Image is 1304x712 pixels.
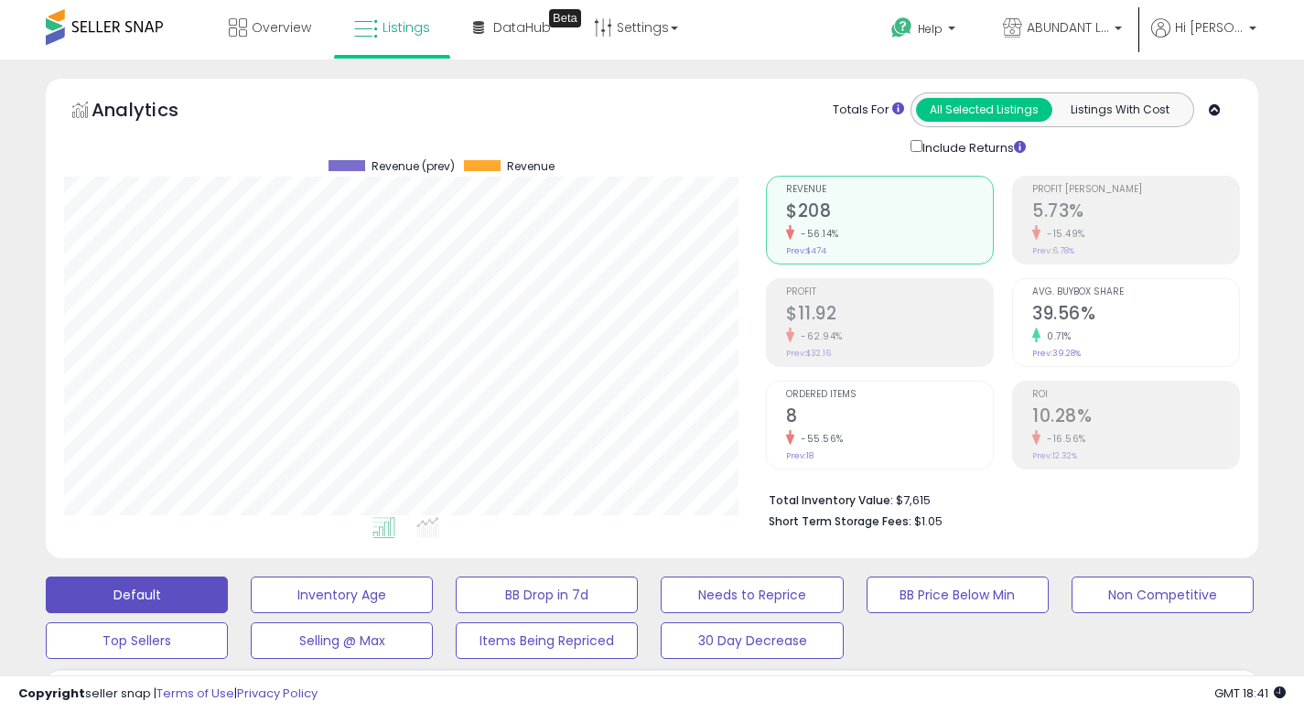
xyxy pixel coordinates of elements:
small: -15.49% [1040,227,1085,241]
span: Listings [383,18,430,37]
i: Get Help [890,16,913,39]
button: All Selected Listings [916,98,1052,122]
div: seller snap | | [18,685,318,703]
a: Terms of Use [156,685,234,702]
h2: 5.73% [1032,200,1239,225]
button: Items Being Repriced [456,622,638,659]
small: Prev: 12.32% [1032,450,1077,461]
small: Prev: 39.28% [1032,348,1081,359]
span: ABUNDANT LiFE [1027,18,1109,37]
div: Include Returns [897,136,1048,157]
small: Prev: $474 [786,245,826,256]
a: Help [877,3,974,59]
small: -16.56% [1040,432,1086,446]
span: Revenue [507,160,555,173]
span: Help [918,21,943,37]
small: -55.56% [794,432,844,446]
h2: $11.92 [786,303,993,328]
div: Tooltip anchor [549,9,581,27]
b: Total Inventory Value: [769,492,893,508]
li: $7,615 [769,488,1226,510]
span: Avg. Buybox Share [1032,287,1239,297]
strong: Copyright [18,685,85,702]
span: ROI [1032,390,1239,400]
button: Needs to Reprice [661,577,843,613]
span: Ordered Items [786,390,993,400]
small: 0.71% [1040,329,1072,343]
button: Non Competitive [1072,577,1254,613]
span: Revenue (prev) [372,160,455,173]
button: 30 Day Decrease [661,622,843,659]
button: BB Drop in 7d [456,577,638,613]
span: Hi [PERSON_NAME] [1175,18,1244,37]
small: Prev: $32.16 [786,348,831,359]
span: $1.05 [914,512,943,530]
b: Short Term Storage Fees: [769,513,911,529]
span: 2025-09-12 18:41 GMT [1214,685,1286,702]
h2: 39.56% [1032,303,1239,328]
button: Inventory Age [251,577,433,613]
a: Hi [PERSON_NAME] [1151,18,1256,59]
h2: 10.28% [1032,405,1239,430]
span: DataHub [493,18,551,37]
button: Listings With Cost [1051,98,1188,122]
h2: 8 [786,405,993,430]
small: -62.94% [794,329,843,343]
button: Selling @ Max [251,622,433,659]
button: Default [46,577,228,613]
h5: Analytics [92,97,214,127]
h2: $208 [786,200,993,225]
div: Totals For [833,102,904,119]
span: Profit [PERSON_NAME] [1032,185,1239,195]
span: Revenue [786,185,993,195]
small: Prev: 18 [786,450,814,461]
button: Top Sellers [46,622,228,659]
a: Privacy Policy [237,685,318,702]
span: Profit [786,287,993,297]
button: BB Price Below Min [867,577,1049,613]
small: Prev: 6.78% [1032,245,1074,256]
span: Overview [252,18,311,37]
small: -56.14% [794,227,839,241]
